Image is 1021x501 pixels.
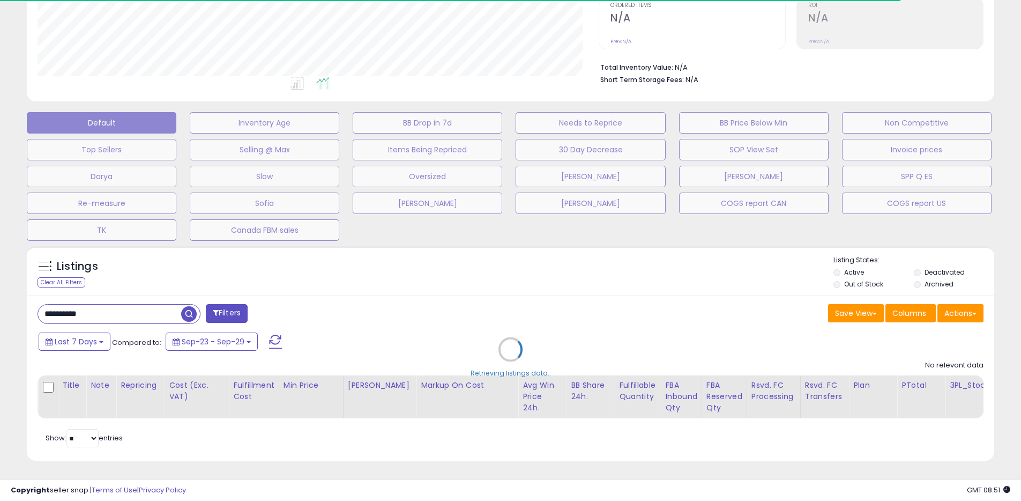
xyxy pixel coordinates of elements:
[471,368,551,378] div: Retrieving listings data..
[190,166,339,187] button: Slow
[679,112,829,134] button: BB Price Below Min
[679,166,829,187] button: [PERSON_NAME]
[842,193,992,214] button: COGS report US
[610,3,785,9] span: Ordered Items
[679,193,829,214] button: COGS report CAN
[139,485,186,495] a: Privacy Policy
[190,219,339,241] button: Canada FBM sales
[967,485,1010,495] span: 2025-10-7 08:51 GMT
[685,75,698,85] span: N/A
[190,112,339,134] button: Inventory Age
[11,485,186,496] div: seller snap | |
[610,38,631,45] small: Prev: N/A
[610,12,785,26] h2: N/A
[842,166,992,187] button: SPP Q ES
[516,193,665,214] button: [PERSON_NAME]
[600,60,975,73] li: N/A
[516,139,665,160] button: 30 Day Decrease
[27,139,176,160] button: Top Sellers
[600,75,684,84] b: Short Term Storage Fees:
[679,139,829,160] button: SOP View Set
[353,139,502,160] button: Items Being Repriced
[600,63,673,72] b: Total Inventory Value:
[842,139,992,160] button: Invoice prices
[353,112,502,134] button: BB Drop in 7d
[516,112,665,134] button: Needs to Reprice
[190,139,339,160] button: Selling @ Max
[27,219,176,241] button: TK
[27,166,176,187] button: Darya
[27,193,176,214] button: Re-measure
[516,166,665,187] button: [PERSON_NAME]
[92,485,137,495] a: Terms of Use
[27,112,176,134] button: Default
[353,193,502,214] button: [PERSON_NAME]
[808,12,983,26] h2: N/A
[190,193,339,214] button: Sofia
[11,485,50,495] strong: Copyright
[842,112,992,134] button: Non Competitive
[808,3,983,9] span: ROI
[808,38,829,45] small: Prev: N/A
[353,166,502,187] button: Oversized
